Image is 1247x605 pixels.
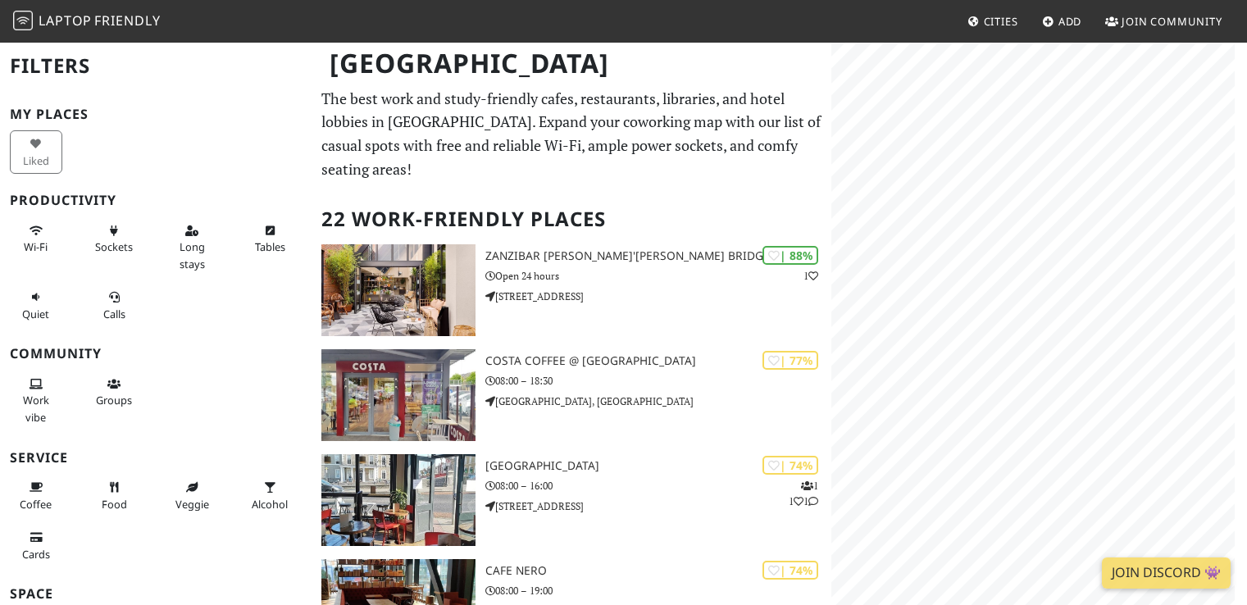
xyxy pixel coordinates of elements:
[10,217,62,261] button: Wi-Fi
[22,307,49,321] span: Quiet
[789,478,818,509] p: 1 1 1
[88,371,140,414] button: Groups
[321,244,475,336] img: Zanzibar Locke, Ha'penny Bridge
[252,497,288,512] span: Alcohol
[485,459,832,473] h3: [GEOGRAPHIC_DATA]
[166,217,218,277] button: Long stays
[485,498,832,514] p: [STREET_ADDRESS]
[96,393,132,407] span: Group tables
[312,454,831,546] a: Grove Road Cafe | 74% 111 [GEOGRAPHIC_DATA] 08:00 – 16:00 [STREET_ADDRESS]
[88,217,140,261] button: Sockets
[321,349,475,441] img: Costa Coffee @ Park Pointe
[10,346,302,362] h3: Community
[23,393,49,424] span: People working
[762,246,818,265] div: | 88%
[485,583,832,598] p: 08:00 – 19:00
[10,284,62,327] button: Quiet
[243,217,296,261] button: Tables
[24,239,48,254] span: Stable Wi-Fi
[1058,14,1082,29] span: Add
[312,349,831,441] a: Costa Coffee @ Park Pointe | 77% Costa Coffee @ [GEOGRAPHIC_DATA] 08:00 – 18:30 [GEOGRAPHIC_DATA]...
[1099,7,1229,36] a: Join Community
[95,239,133,254] span: Power sockets
[485,478,832,494] p: 08:00 – 16:00
[175,497,209,512] span: Veggie
[13,7,161,36] a: LaptopFriendly LaptopFriendly
[243,474,296,517] button: Alcohol
[321,454,475,546] img: Grove Road Cafe
[485,393,832,409] p: [GEOGRAPHIC_DATA], [GEOGRAPHIC_DATA]
[961,7,1025,36] a: Cities
[485,354,832,368] h3: Costa Coffee @ [GEOGRAPHIC_DATA]
[485,289,832,304] p: [STREET_ADDRESS]
[1122,14,1222,29] span: Join Community
[10,524,62,567] button: Cards
[485,249,832,263] h3: Zanzibar [PERSON_NAME]'[PERSON_NAME] Bridge
[762,456,818,475] div: | 74%
[10,371,62,430] button: Work vibe
[10,193,302,208] h3: Productivity
[10,41,302,91] h2: Filters
[312,244,831,336] a: Zanzibar Locke, Ha'penny Bridge | 88% 1 Zanzibar [PERSON_NAME]'[PERSON_NAME] Bridge Open 24 hours...
[39,11,92,30] span: Laptop
[485,564,832,578] h3: Cafe Nero
[321,194,821,244] h2: 22 Work-Friendly Places
[103,307,125,321] span: Video/audio calls
[10,474,62,517] button: Coffee
[102,497,127,512] span: Food
[984,14,1018,29] span: Cities
[166,474,218,517] button: Veggie
[316,41,828,86] h1: [GEOGRAPHIC_DATA]
[762,351,818,370] div: | 77%
[88,284,140,327] button: Calls
[180,239,205,271] span: Long stays
[22,547,50,562] span: Credit cards
[803,268,818,284] p: 1
[10,586,302,602] h3: Space
[94,11,160,30] span: Friendly
[255,239,285,254] span: Work-friendly tables
[13,11,33,30] img: LaptopFriendly
[10,107,302,122] h3: My Places
[10,450,302,466] h3: Service
[762,561,818,580] div: | 74%
[1035,7,1089,36] a: Add
[485,373,832,389] p: 08:00 – 18:30
[1102,557,1231,589] a: Join Discord 👾
[485,268,832,284] p: Open 24 hours
[321,87,821,181] p: The best work and study-friendly cafes, restaurants, libraries, and hotel lobbies in [GEOGRAPHIC_...
[20,497,52,512] span: Coffee
[88,474,140,517] button: Food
